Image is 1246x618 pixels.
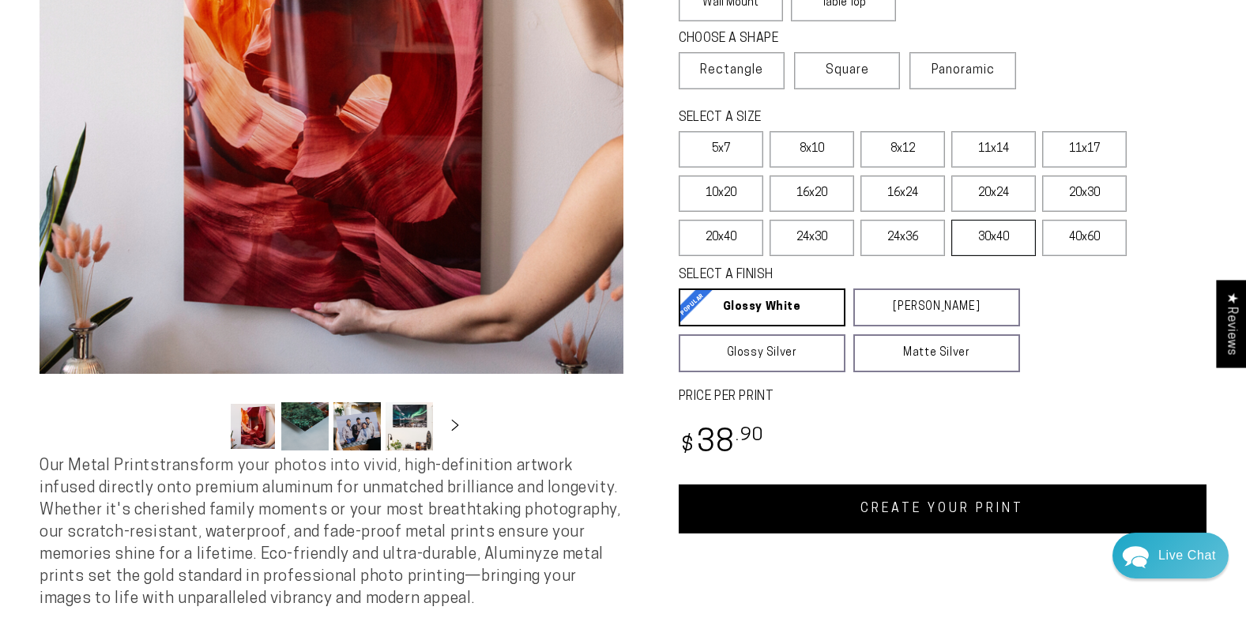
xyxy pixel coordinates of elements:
[229,402,277,450] button: Load image 1 in gallery view
[826,61,869,80] span: Square
[1216,280,1246,367] div: Click to open Judge.me floating reviews tab
[951,220,1036,256] label: 30x40
[860,175,945,212] label: 16x24
[860,131,945,168] label: 8x12
[438,409,472,444] button: Slide right
[1112,533,1229,578] div: Chat widget toggle
[386,402,433,450] button: Load image 4 in gallery view
[1042,220,1127,256] label: 40x60
[679,266,982,285] legend: SELECT A FINISH
[333,402,381,450] button: Load image 3 in gallery view
[281,402,329,450] button: Load image 2 in gallery view
[679,220,763,256] label: 20x40
[853,334,1020,372] a: Matte Silver
[951,131,1036,168] label: 11x14
[681,435,695,457] span: $
[770,175,854,212] label: 16x20
[679,388,1207,406] label: PRICE PER PRINT
[932,64,995,77] span: Panoramic
[700,61,763,80] span: Rectangle
[860,220,945,256] label: 24x36
[679,288,845,326] a: Glossy White
[679,175,763,212] label: 10x20
[770,220,854,256] label: 24x30
[679,484,1207,533] a: CREATE YOUR PRINT
[1158,533,1216,578] div: Contact Us Directly
[679,30,884,48] legend: CHOOSE A SHAPE
[736,427,764,445] sup: .90
[1042,175,1127,212] label: 20x30
[679,109,989,127] legend: SELECT A SIZE
[679,334,845,372] a: Glossy Silver
[40,458,621,607] span: Our Metal Prints transform your photos into vivid, high-definition artwork infused directly onto ...
[770,131,854,168] label: 8x10
[679,428,765,459] bdi: 38
[190,409,224,444] button: Slide left
[853,288,1020,326] a: [PERSON_NAME]
[679,131,763,168] label: 5x7
[951,175,1036,212] label: 20x24
[1042,131,1127,168] label: 11x17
